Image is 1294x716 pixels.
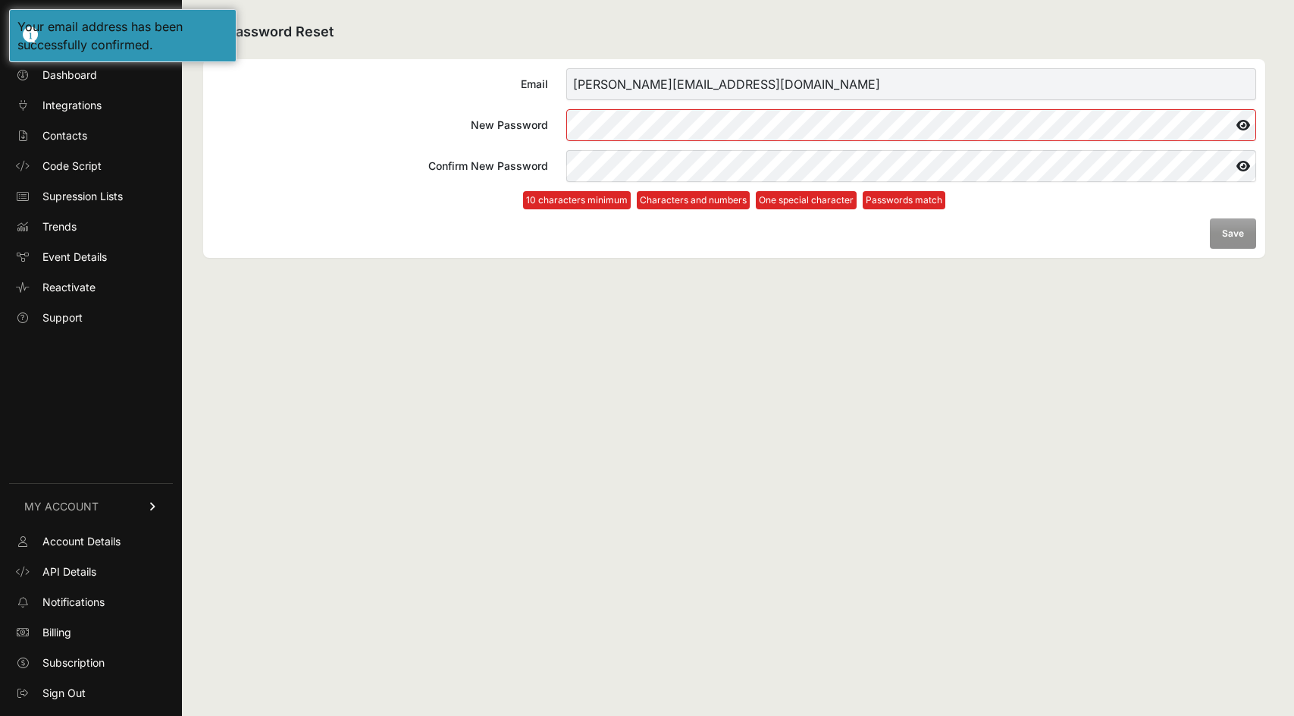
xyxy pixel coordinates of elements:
[9,529,173,554] a: Account Details
[42,686,86,701] span: Sign Out
[9,184,173,209] a: Supression Lists
[566,109,1256,141] input: New Password
[42,250,107,265] span: Event Details
[42,534,121,549] span: Account Details
[212,118,548,133] div: New Password
[42,219,77,234] span: Trends
[9,63,173,87] a: Dashboard
[9,681,173,705] a: Sign Out
[9,620,173,645] a: Billing
[42,310,83,325] span: Support
[9,275,173,300] a: Reactivate
[863,191,945,209] li: Passwords match
[566,150,1256,182] input: Confirm New Password
[637,191,750,209] li: Characters and numbers
[42,625,71,640] span: Billing
[42,128,87,143] span: Contacts
[9,306,173,330] a: Support
[42,98,102,113] span: Integrations
[212,77,548,92] div: Email
[42,159,102,174] span: Code Script
[9,590,173,614] a: Notifications
[9,560,173,584] a: API Details
[9,154,173,178] a: Code Script
[9,93,173,118] a: Integrations
[9,483,173,529] a: MY ACCOUNT
[42,564,96,579] span: API Details
[42,189,123,204] span: Supression Lists
[203,21,1265,44] h2: Password Reset
[42,68,97,83] span: Dashboard
[17,17,228,54] div: Your email address has been successfully confirmed.
[42,280,96,295] span: Reactivate
[523,191,631,209] li: 10 characters minimum
[9,215,173,239] a: Trends
[42,655,105,670] span: Subscription
[24,499,99,514] span: MY ACCOUNT
[756,191,857,209] li: One special character
[9,124,173,148] a: Contacts
[9,245,173,269] a: Event Details
[9,651,173,675] a: Subscription
[212,159,548,174] div: Confirm New Password
[42,595,105,610] span: Notifications
[566,68,1256,100] input: Email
